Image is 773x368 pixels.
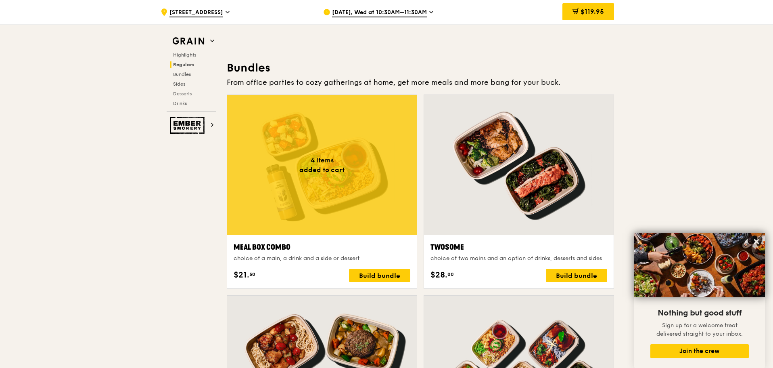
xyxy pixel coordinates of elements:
[650,344,749,358] button: Join the crew
[173,81,185,87] span: Sides
[173,71,191,77] span: Bundles
[234,242,410,253] div: Meal Box Combo
[249,271,255,278] span: 50
[173,91,192,97] span: Desserts
[170,34,207,48] img: Grain web logo
[227,61,614,75] h3: Bundles
[750,235,763,248] button: Close
[447,271,454,278] span: 00
[349,269,410,282] div: Build bundle
[234,269,249,281] span: $21.
[430,254,607,263] div: choice of two mains and an option of drinks, desserts and sides
[332,8,427,17] span: [DATE], Wed at 10:30AM–11:30AM
[173,62,194,67] span: Regulars
[170,117,207,134] img: Ember Smokery web logo
[169,8,223,17] span: [STREET_ADDRESS]
[656,322,743,337] span: Sign up for a welcome treat delivered straight to your inbox.
[430,269,447,281] span: $28.
[546,269,607,282] div: Build bundle
[173,52,196,58] span: Highlights
[234,254,410,263] div: choice of a main, a drink and a side or dessert
[173,101,187,106] span: Drinks
[634,233,765,297] img: DSC07876-Edit02-Large.jpeg
[430,242,607,253] div: Twosome
[227,77,614,88] div: From office parties to cozy gatherings at home, get more meals and more bang for your buck.
[581,8,604,15] span: $119.95
[658,308,742,318] span: Nothing but good stuff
